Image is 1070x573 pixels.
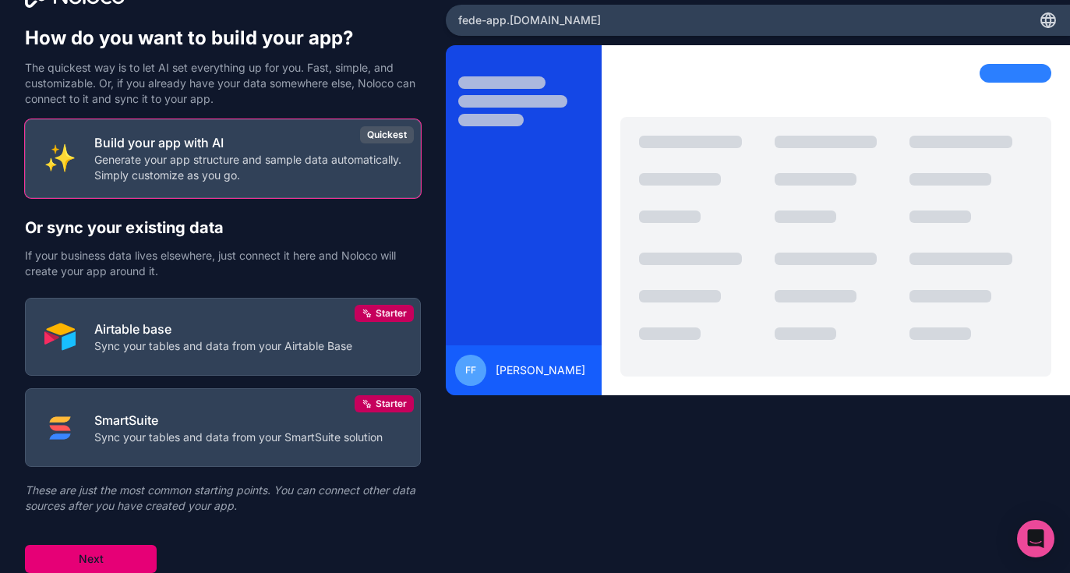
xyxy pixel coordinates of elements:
span: fede-app .[DOMAIN_NAME] [458,12,601,28]
button: SMART_SUITESmartSuiteSync your tables and data from your SmartSuite solutionStarter [25,388,421,467]
h1: How do you want to build your app? [25,26,421,51]
div: Open Intercom Messenger [1017,520,1054,557]
img: AIRTABLE [44,321,76,352]
button: Next [25,545,157,573]
button: AIRTABLEAirtable baseSync your tables and data from your Airtable BaseStarter [25,298,421,377]
span: FF [465,364,476,377]
p: Sync your tables and data from your Airtable Base [94,338,352,354]
p: These are just the most common starting points. You can connect other data sources after you have... [25,483,421,514]
span: [PERSON_NAME] [496,363,585,378]
span: Starter [376,307,407,320]
p: If your business data lives elsewhere, just connect it here and Noloco will create your app aroun... [25,248,421,279]
div: Quickest [360,126,414,143]
p: Generate your app structure and sample data automatically. Simply customize as you go. [94,152,401,183]
p: SmartSuite [94,411,383,430]
p: Sync your tables and data from your SmartSuite solution [94,430,383,445]
img: SMART_SUITE [44,412,76,444]
img: INTERNAL_WITH_AI [44,143,76,174]
span: Starter [376,398,407,410]
p: Build your app with AI [94,133,401,152]
p: Airtable base [94,320,352,338]
button: INTERNAL_WITH_AIBuild your app with AIGenerate your app structure and sample data automatically. ... [25,119,421,198]
p: The quickest way is to let AI set everything up for you. Fast, simple, and customizable. Or, if y... [25,60,421,107]
h2: Or sync your existing data [25,217,421,239]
